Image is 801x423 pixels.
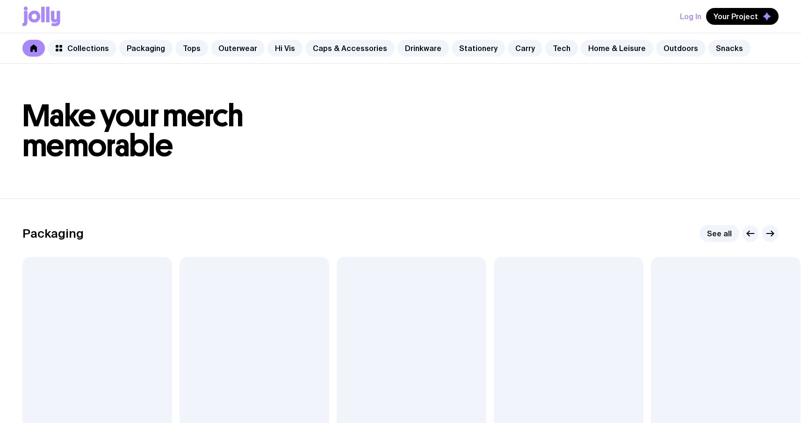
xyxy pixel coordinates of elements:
[22,97,244,164] span: Make your merch memorable
[452,40,505,57] a: Stationery
[267,40,303,57] a: Hi Vis
[508,40,542,57] a: Carry
[706,8,779,25] button: Your Project
[714,12,758,21] span: Your Project
[305,40,395,57] a: Caps & Accessories
[22,226,84,241] h2: Packaging
[119,40,173,57] a: Packaging
[680,8,701,25] button: Log In
[581,40,653,57] a: Home & Leisure
[48,40,116,57] a: Collections
[67,44,109,53] span: Collections
[700,225,739,242] a: See all
[708,40,750,57] a: Snacks
[656,40,706,57] a: Outdoors
[545,40,578,57] a: Tech
[175,40,208,57] a: Tops
[397,40,449,57] a: Drinkware
[211,40,265,57] a: Outerwear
